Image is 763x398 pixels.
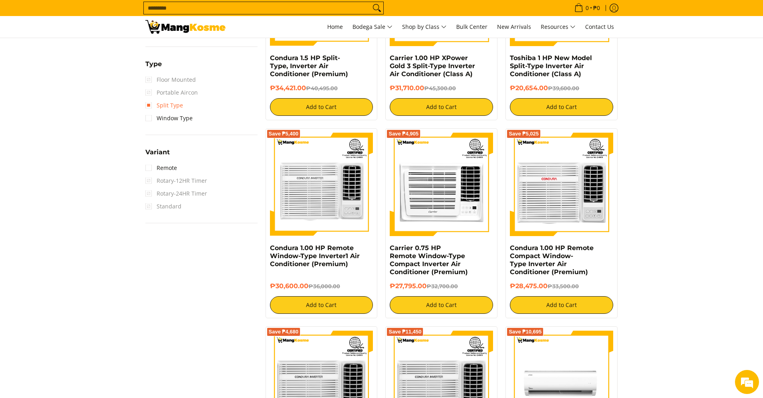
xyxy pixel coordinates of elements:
del: ₱36,000.00 [308,283,340,289]
nav: Main Menu [234,16,618,38]
span: • [572,4,602,12]
a: Contact Us [581,16,618,38]
div: Chat with us now [42,45,135,55]
h6: ₱34,421.00 [270,84,373,92]
button: Add to Cart [510,98,613,116]
span: Variant [145,149,170,156]
span: Save ₱10,695 [509,329,542,334]
a: Remote [145,162,177,174]
span: Bulk Center [456,23,487,30]
h6: ₱31,710.00 [390,84,493,92]
span: Save ₱5,025 [509,131,539,136]
span: Rotary-12HR Timer [145,174,207,187]
a: Bodega Sale [348,16,397,38]
div: Minimize live chat window [131,4,151,23]
del: ₱45,300.00 [424,85,456,91]
h6: ₱28,475.00 [510,282,613,290]
a: Condura 1.00 HP Remote Compact Window-Type Inverter Air Conditioner (Premium) [510,244,594,276]
a: Bulk Center [452,16,491,38]
span: 0 [584,5,590,11]
span: Bodega Sale [352,22,393,32]
span: Save ₱4,905 [389,131,419,136]
h6: ₱20,654.00 [510,84,613,92]
span: We're online! [46,101,111,182]
a: Window Type [145,112,193,125]
del: ₱39,600.00 [548,85,579,91]
span: Save ₱4,680 [269,329,299,334]
a: Condura 1.5 HP Split-Type, Inverter Air Conditioner (Premium) [270,54,348,78]
span: Contact Us [585,23,614,30]
span: ₱0 [592,5,601,11]
summary: Open [145,149,170,162]
button: Add to Cart [270,98,373,116]
button: Add to Cart [270,296,373,314]
a: Carrier 0.75 HP Remote Window-Type Compact Inverter Air Conditioner (Premium) [390,244,468,276]
span: Floor Mounted [145,73,196,86]
span: Save ₱5,400 [269,131,299,136]
del: ₱33,500.00 [548,283,579,289]
del: ₱32,700.00 [427,283,458,289]
img: Condura 1.00 HP Remote Compact Window-Type Inverter Air Conditioner (Premium) [510,133,613,236]
img: Carrier 0.75 HP Remote Window-Type Compact Inverter Air Conditioner (Premium) [390,133,493,236]
span: Standard [145,200,181,213]
a: Home [323,16,347,38]
span: Home [327,23,343,30]
a: Split Type [145,99,183,112]
summary: Open [145,61,162,73]
a: Condura 1.00 HP Remote Window-Type Inverter1 Air Conditioner (Premium) [270,244,360,268]
span: Portable Aircon [145,86,198,99]
button: Add to Cart [390,98,493,116]
img: Bodega Sale Aircon l Mang Kosme: Home Appliances Warehouse Sale [145,20,225,34]
button: Add to Cart [510,296,613,314]
span: Resources [541,22,576,32]
span: New Arrivals [497,23,531,30]
button: Search [370,2,383,14]
h6: ₱30,600.00 [270,282,373,290]
a: Toshiba 1 HP New Model Split-Type Inverter Air Conditioner (Class A) [510,54,592,78]
span: Rotary-24HR Timer [145,187,207,200]
a: New Arrivals [493,16,535,38]
button: Add to Cart [390,296,493,314]
span: Save ₱11,450 [389,329,421,334]
textarea: Type your message and hit 'Enter' [4,219,153,247]
span: Type [145,61,162,67]
h6: ₱27,795.00 [390,282,493,290]
del: ₱40,495.00 [306,85,338,91]
a: Shop by Class [398,16,451,38]
img: Condura 1.00 HP Remote Window-Type Inverter1 Air Conditioner (Premium) [270,133,373,236]
a: Carrier 1.00 HP XPower Gold 3 Split-Type Inverter Air Conditioner (Class A) [390,54,475,78]
a: Resources [537,16,580,38]
span: Shop by Class [402,22,447,32]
